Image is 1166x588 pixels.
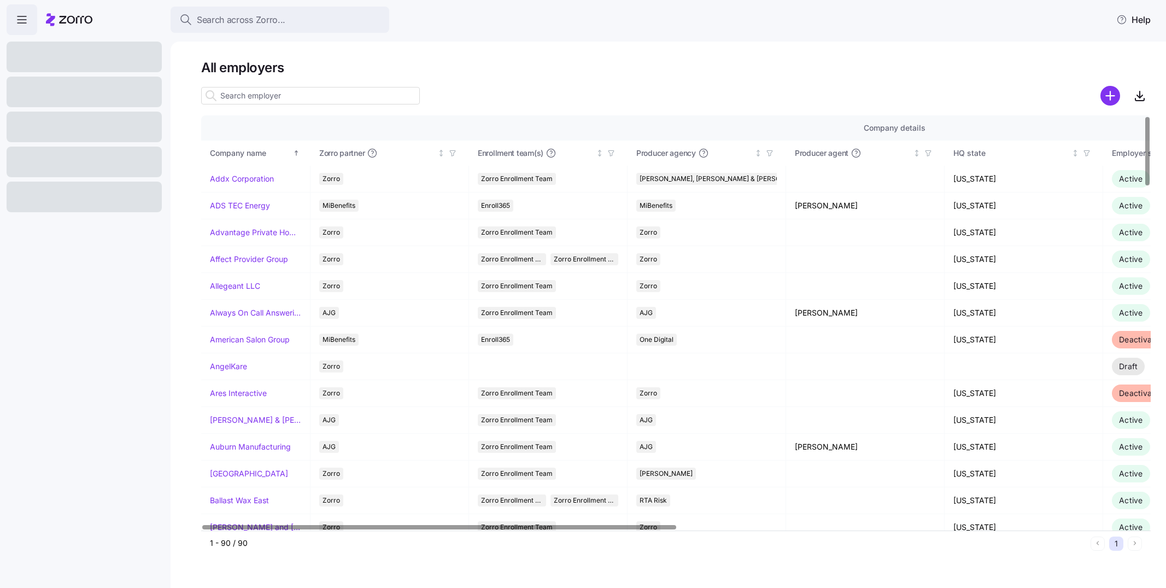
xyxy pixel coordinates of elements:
div: Not sorted [596,149,603,157]
span: Zorro Enrollment Team [481,280,553,292]
span: Zorro Enrollment Experts [554,253,616,265]
span: Zorro [323,468,340,480]
a: [PERSON_NAME] & [PERSON_NAME]'s [210,415,301,426]
span: Search across Zorro... [197,13,285,27]
a: Always On Call Answering Service [210,307,301,318]
span: Active [1119,254,1143,264]
a: AngelKare [210,361,247,372]
span: MiBenefits [323,200,355,212]
span: One Digital [640,334,673,346]
span: Zorro [323,253,340,265]
span: Zorro Enrollment Team [481,226,553,238]
a: Ballast Wax East [210,495,269,506]
span: Zorro Enrollment Team [481,414,553,426]
span: Enroll365 [481,200,510,212]
a: ADS TEC Energy [210,200,270,211]
span: Zorro [640,521,657,533]
span: Producer agency [636,148,696,159]
td: [US_STATE] [945,380,1103,407]
span: Zorro Enrollment Experts [554,494,616,507]
th: Company nameSorted ascending [201,141,310,166]
a: Addx Corporation [210,173,274,184]
button: Help [1108,9,1159,31]
span: Zorro [323,173,340,185]
span: Zorro Enrollment Team [481,521,553,533]
td: [US_STATE] [945,219,1103,246]
td: [US_STATE] [945,166,1103,193]
span: RTA Risk [640,494,667,507]
span: Zorro [640,253,657,265]
span: Zorro [323,280,340,292]
span: Zorro partner [319,148,365,159]
h1: All employers [201,59,1151,76]
span: Draft [1119,362,1138,371]
button: 1 [1109,537,1123,551]
span: Active [1119,228,1143,237]
span: AJG [640,414,653,426]
span: Active [1119,281,1143,290]
span: Zorro [640,387,657,399]
div: Not sorted [754,149,762,157]
span: Zorro Enrollment Team [481,387,553,399]
div: HQ state [953,147,1069,159]
td: [PERSON_NAME] [786,193,945,219]
td: [US_STATE] [945,273,1103,300]
div: Not sorted [437,149,445,157]
span: Deactivated [1119,335,1164,344]
span: Zorro [323,387,340,399]
a: Allegeant LLC [210,281,260,292]
a: Advantage Private Home Care [210,227,301,238]
div: Not sorted [913,149,921,157]
td: [US_STATE] [945,514,1103,541]
th: HQ stateNot sorted [945,141,1103,166]
button: Previous page [1091,537,1105,551]
span: AJG [640,441,653,453]
span: Active [1119,442,1143,451]
input: Search employer [201,87,420,104]
span: [PERSON_NAME] [640,468,693,480]
span: Active [1119,522,1143,532]
span: Active [1119,496,1143,505]
span: Zorro Enrollment Team [481,253,543,265]
th: Zorro partnerNot sorted [310,141,469,166]
td: [US_STATE] [945,300,1103,327]
span: Zorro [640,280,657,292]
th: Enrollment team(s)Not sorted [469,141,628,166]
span: Active [1119,415,1143,424]
button: Search across Zorro... [171,7,389,33]
span: MiBenefits [323,334,355,346]
td: [US_STATE] [945,193,1103,219]
span: Active [1119,308,1143,317]
a: [PERSON_NAME] and [PERSON_NAME]'s Furniture [210,522,301,533]
td: [US_STATE] [945,487,1103,514]
span: Zorro Enrollment Team [481,173,553,185]
span: Zorro [640,226,657,238]
div: Sorted ascending [292,149,300,157]
span: Enrollment team(s) [478,148,543,159]
span: Zorro [323,226,340,238]
td: [US_STATE] [945,407,1103,434]
td: [US_STATE] [945,461,1103,487]
span: AJG [323,441,336,453]
span: AJG [323,414,336,426]
a: [GEOGRAPHIC_DATA] [210,468,288,479]
span: Zorro Enrollment Team [481,307,553,319]
span: Zorro [323,521,340,533]
div: 1 - 90 / 90 [210,538,1086,549]
span: Zorro Enrollment Team [481,441,553,453]
a: American Salon Group [210,334,290,345]
a: Affect Provider Group [210,254,288,265]
span: Active [1119,174,1143,183]
span: Producer agent [795,148,848,159]
th: Producer agentNot sorted [786,141,945,166]
button: Next page [1128,537,1142,551]
th: Producer agencyNot sorted [628,141,786,166]
span: MiBenefits [640,200,672,212]
svg: add icon [1100,86,1120,106]
td: [US_STATE] [945,246,1103,273]
span: [PERSON_NAME], [PERSON_NAME] & [PERSON_NAME] [640,173,810,185]
div: Not sorted [1071,149,1079,157]
td: [US_STATE] [945,434,1103,461]
div: Company name [210,147,291,159]
span: Zorro [323,360,340,372]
